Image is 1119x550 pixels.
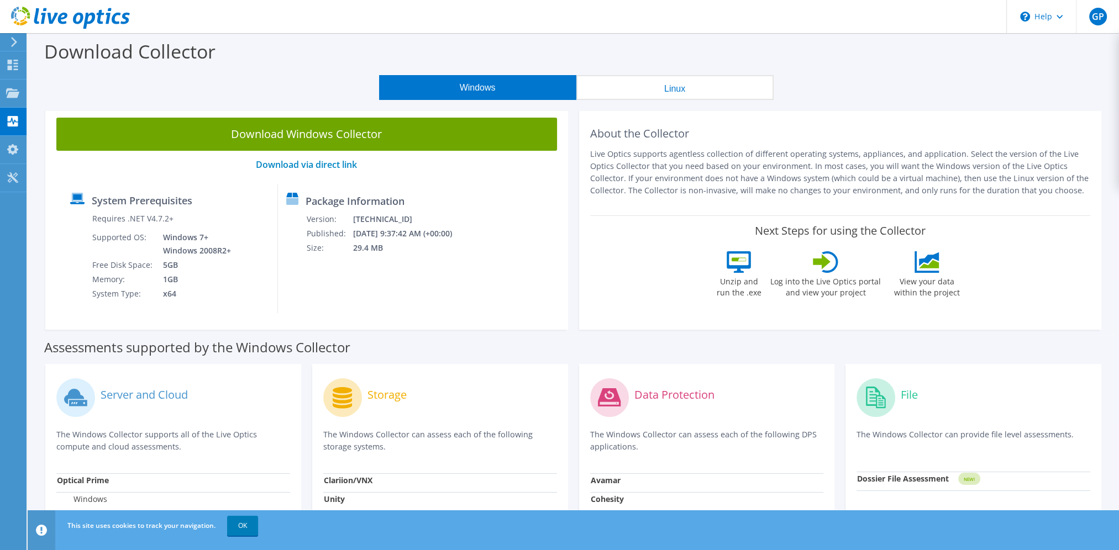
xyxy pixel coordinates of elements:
[770,273,881,298] label: Log into the Live Optics portal and view your project
[352,241,466,255] td: 29.4 MB
[379,75,576,100] button: Windows
[591,494,624,504] strong: Cohesity
[44,342,350,353] label: Assessments supported by the Windows Collector
[44,39,216,64] label: Download Collector
[57,494,107,505] label: Windows
[324,494,345,504] strong: Unity
[755,224,926,237] label: Next Steps for using the Collector
[857,473,949,484] strong: Dossier File Assessment
[306,241,352,255] td: Size:
[367,389,407,400] label: Storage
[155,287,233,301] td: x64
[92,213,174,224] label: Requires .NET V4.7.2+
[352,212,466,226] td: [TECHNICAL_ID]
[155,230,233,258] td: Windows 7+ Windows 2008R2+
[576,75,774,100] button: Linux
[713,273,764,298] label: Unzip and run the .exe
[590,127,1091,140] h2: About the Collector
[324,475,372,485] strong: Clariion/VNX
[92,258,155,272] td: Free Disk Space:
[591,475,621,485] strong: Avamar
[92,272,155,287] td: Memory:
[92,230,155,258] td: Supported OS:
[1020,12,1030,22] svg: \n
[56,429,290,453] p: The Windows Collector supports all of the Live Optics compute and cloud assessments.
[590,429,824,453] p: The Windows Collector can assess each of the following DPS applications.
[901,389,918,400] label: File
[101,389,188,400] label: Server and Cloud
[306,195,404,207] label: Package Information
[590,148,1091,197] p: Live Optics supports agentless collection of different operating systems, appliances, and applica...
[634,389,715,400] label: Data Protection
[964,476,975,482] tspan: NEW!
[857,429,1090,451] p: The Windows Collector can provide file level assessments.
[56,118,557,151] a: Download Windows Collector
[92,195,192,206] label: System Prerequisites
[306,212,352,226] td: Version:
[227,516,258,536] a: OK
[323,429,557,453] p: The Windows Collector can assess each of the following storage systems.
[256,158,357,171] a: Download via direct link
[67,521,216,530] span: This site uses cookies to track your navigation.
[887,273,966,298] label: View your data within the project
[92,287,155,301] td: System Type:
[155,258,233,272] td: 5GB
[352,226,466,241] td: [DATE] 9:37:42 AM (+00:00)
[155,272,233,287] td: 1GB
[1089,8,1107,25] span: GP
[57,475,109,485] strong: Optical Prime
[306,226,352,241] td: Published:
